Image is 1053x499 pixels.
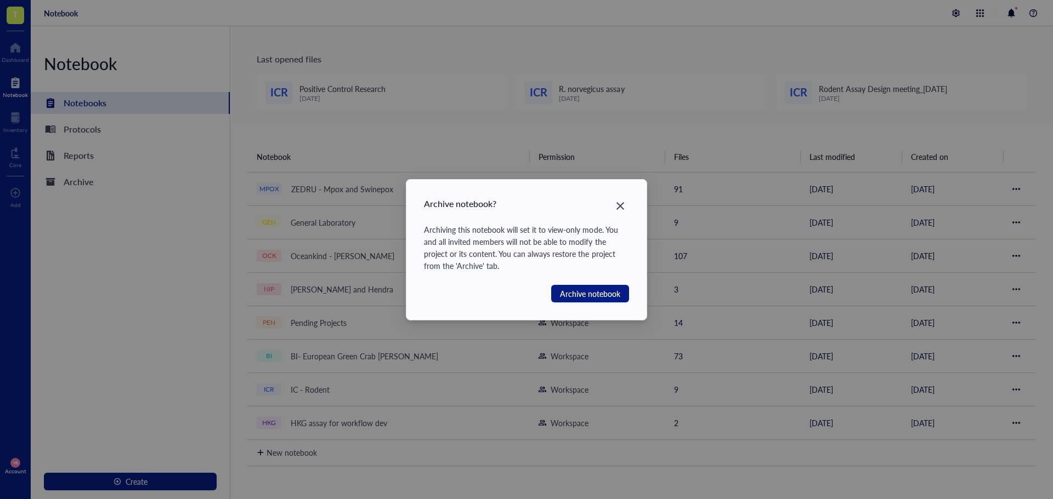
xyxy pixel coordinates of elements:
[551,285,629,302] button: Archive notebook
[424,197,629,210] div: Archive notebook?
[612,197,629,215] button: Close
[424,223,629,272] div: Archiving this notebook will set it to view-only mode. You and all invited members will not be ab...
[612,199,629,213] span: Close
[560,288,620,300] span: Archive notebook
